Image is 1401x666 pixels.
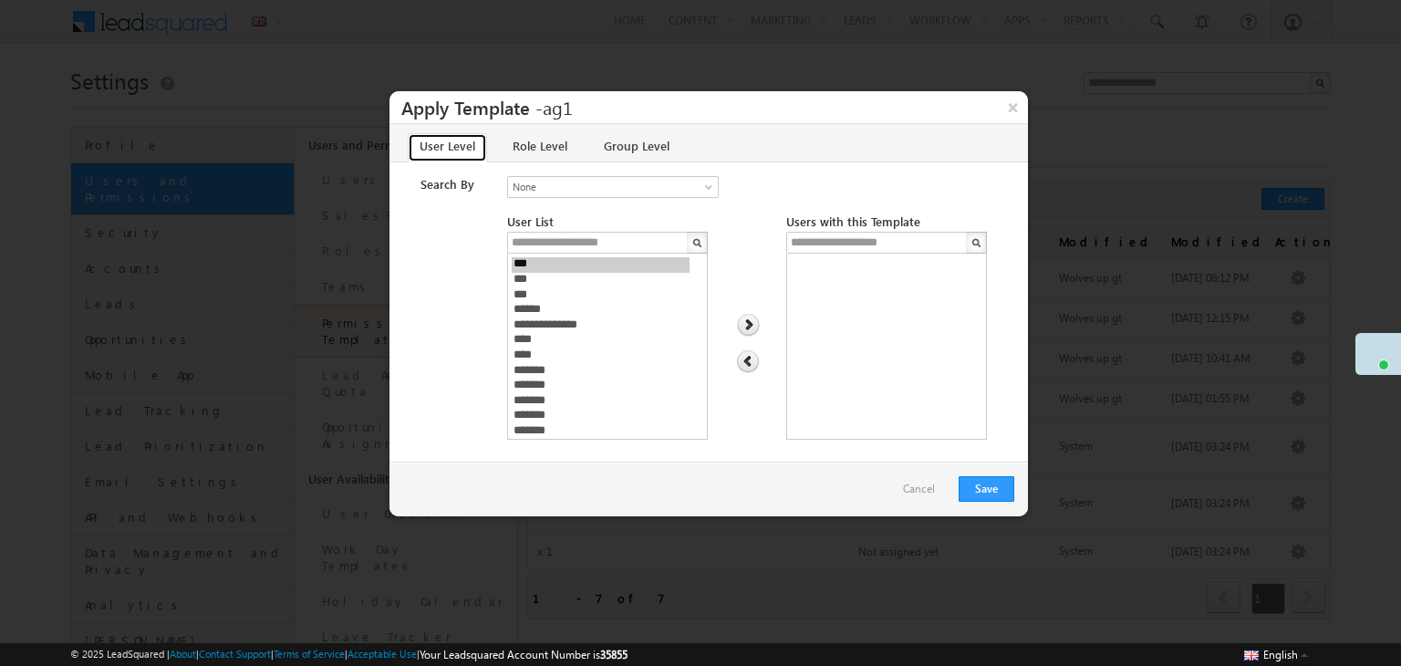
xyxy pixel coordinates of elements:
[401,91,1028,123] h3: Apply Template -
[170,648,196,660] a: About
[507,213,735,232] div: User List
[403,176,492,202] div: Search By
[999,91,1028,123] button: ×
[70,646,628,663] span: © 2025 LeadSquared | | | | |
[420,648,628,661] span: Your Leadsquared Account Number is
[971,238,981,247] img: Search
[786,213,1014,232] div: Users with this Template
[199,648,271,660] a: Contact Support
[501,133,578,162] a: Role Level
[507,176,719,198] a: None
[543,94,573,120] span: ag1
[274,648,345,660] a: Terms of Service
[959,476,1014,502] button: Save
[736,314,761,338] img: arrow_right_circle.png
[692,238,701,247] img: Search
[408,133,487,162] a: User Level
[736,350,760,374] img: arrow_left_circle.png
[592,133,680,162] a: Group Level
[508,179,696,195] span: None
[1240,643,1313,665] button: English
[894,475,944,503] a: Cancel
[348,648,417,660] a: Acceptable Use
[600,648,628,661] span: 35855
[1263,648,1298,661] span: English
